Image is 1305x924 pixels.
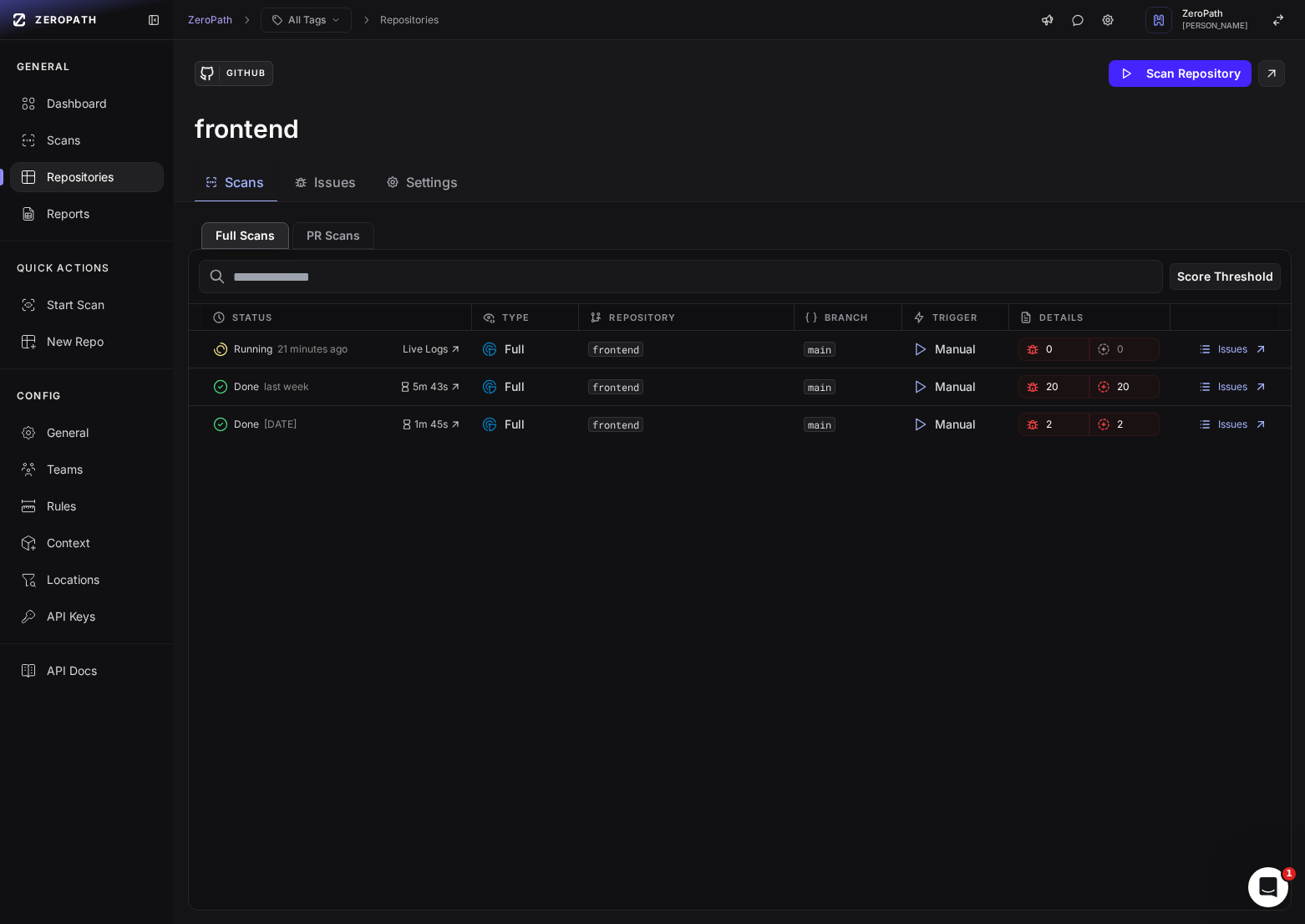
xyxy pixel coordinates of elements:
[20,95,154,112] div: Dashboard
[20,424,154,441] div: General
[808,418,831,431] a: main
[20,461,154,478] div: Teams
[20,333,154,350] div: New Repo
[1117,380,1130,393] span: 20
[17,60,70,74] p: GENERAL
[212,338,403,361] button: Running 21 minutes ago
[20,206,154,222] div: Reports
[380,13,439,27] a: Repositories
[1018,413,1089,436] a: 2
[1046,343,1053,356] span: 0
[234,418,259,431] span: Done
[1170,263,1281,290] button: Score Threshold
[288,13,326,27] span: All Tags
[20,498,154,515] div: Rules
[794,304,901,330] div: Branch
[360,14,372,26] svg: chevron right,
[588,379,643,394] code: frontend
[188,8,439,33] nav: breadcrumb
[588,342,643,357] code: frontend
[1198,418,1267,431] a: Issues
[234,343,272,356] span: Running
[264,418,297,431] span: [DATE]
[911,416,976,433] span: Manual
[292,222,374,249] button: PR Scans
[588,417,643,432] code: frontend
[195,114,299,144] h3: frontend
[1117,418,1123,431] span: 2
[481,341,525,358] span: Full
[314,172,356,192] span: Issues
[17,261,110,275] p: QUICK ACTIONS
[399,380,461,393] button: 5m 43s
[406,172,458,192] span: Settings
[1117,343,1124,356] span: 0
[20,297,154,313] div: Start Scan
[264,380,309,393] span: last week
[201,222,289,249] button: Full Scans
[901,304,1009,330] div: Trigger
[1018,375,1089,399] a: 20
[7,7,134,33] a: ZEROPATH
[1046,380,1059,393] span: 20
[241,14,252,26] svg: chevron right,
[481,378,525,395] span: Full
[1089,375,1160,399] a: 20
[212,413,401,436] button: Done [DATE]
[481,416,525,433] span: Full
[212,375,399,399] button: Done last week
[20,571,154,588] div: Locations
[225,172,264,192] span: Scans
[234,380,259,393] span: Done
[1008,304,1170,330] div: Details
[578,304,793,330] div: Repository
[808,380,831,393] a: main
[189,368,1291,405] div: Done last week 5m 43s Full frontend main Manual 20 20 Issues
[1182,9,1248,18] span: ZeroPath
[189,331,1291,368] div: Running 21 minutes ago Live Logs Full frontend main Manual 0 0 Issues
[1182,22,1248,30] span: [PERSON_NAME]
[202,304,471,330] div: Status
[1282,867,1296,881] span: 1
[17,389,61,403] p: CONFIG
[1089,413,1160,436] a: 2
[1089,338,1160,361] a: 0
[401,418,461,431] button: 1m 45s
[20,132,154,149] div: Scans
[1018,338,1089,361] a: 0
[189,405,1291,443] div: Done [DATE] 1m 45s Full frontend main Manual 2 2 Issues
[403,343,461,356] button: Live Logs
[219,66,272,81] div: GitHub
[35,13,97,27] span: ZEROPATH
[261,8,352,33] button: All Tags
[471,304,579,330] div: Type
[1046,418,1052,431] span: 2
[20,169,154,185] div: Repositories
[1198,380,1267,393] a: Issues
[20,535,154,551] div: Context
[20,608,154,625] div: API Keys
[1109,60,1252,87] button: Scan Repository
[911,378,976,395] span: Manual
[20,663,154,679] div: API Docs
[1248,867,1288,907] iframe: Intercom live chat
[911,341,976,358] span: Manual
[808,343,831,356] a: main
[277,343,348,356] span: 21 minutes ago
[188,13,232,27] a: ZeroPath
[1198,343,1267,356] a: Issues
